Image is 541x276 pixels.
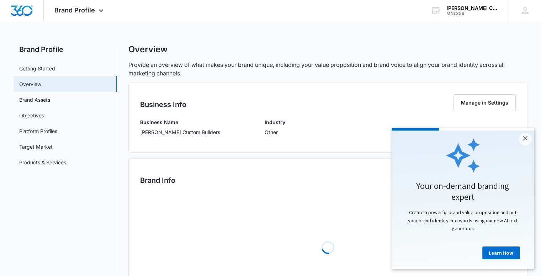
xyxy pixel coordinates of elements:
[14,44,117,55] h2: Brand Profile
[19,41,25,47] img: tab_domain_overview_orange.svg
[11,18,17,24] img: website_grey.svg
[128,44,168,55] h1: Overview
[127,5,140,17] a: Close modal
[140,128,220,136] p: [PERSON_NAME] Custom Builders
[19,159,66,166] a: Products & Services
[446,11,498,16] div: account id
[19,65,55,72] a: Getting Started
[265,128,285,136] p: Other
[7,52,135,74] h2: Your on-demand branding expert
[11,11,17,17] img: logo_orange.svg
[54,6,95,14] span: Brand Profile
[446,5,498,11] div: account name
[7,80,135,104] p: Create a powerful brand value proposition and put your brand identity into words using our new AI...
[140,99,186,110] h2: Business Info
[27,42,64,47] div: Domain Overview
[140,118,220,126] h3: Business Name
[18,18,78,24] div: Domain: [DOMAIN_NAME]
[454,94,516,111] button: Manage in Settings
[140,175,175,186] h2: Brand Info
[79,42,120,47] div: Keywords by Traffic
[19,143,53,150] a: Target Market
[128,60,527,78] p: Provide an overview of what makes your brand unique, including your value proposition and brand v...
[19,96,50,103] a: Brand Assets
[20,11,35,17] div: v 4.0.25
[19,80,41,88] a: Overview
[71,41,76,47] img: tab_keywords_by_traffic_grey.svg
[91,118,128,131] a: Learn How
[265,118,285,126] h3: Industry
[19,112,44,119] a: Objectives
[19,127,57,135] a: Platform Profiles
